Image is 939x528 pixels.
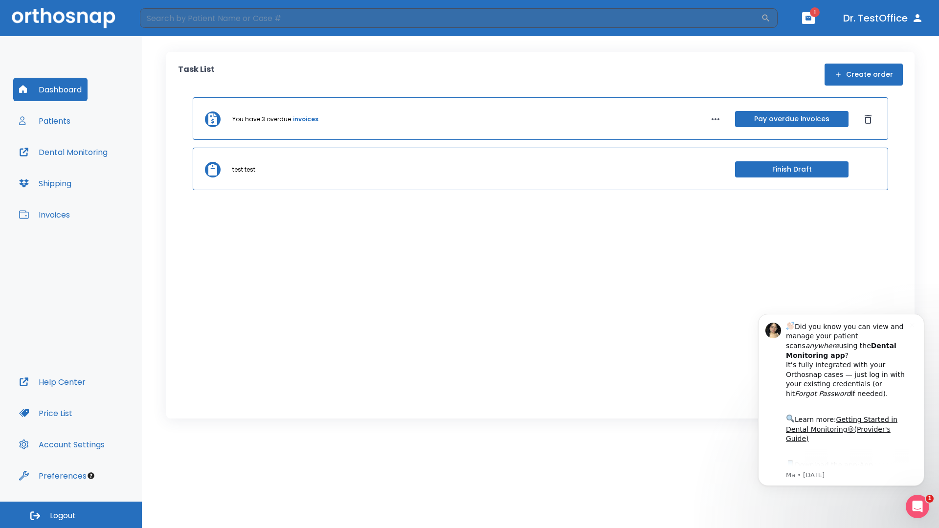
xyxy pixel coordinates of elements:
[926,495,934,503] span: 1
[178,64,215,86] p: Task List
[825,64,903,86] button: Create order
[140,8,761,28] input: Search by Patient Name or Case #
[735,111,849,127] button: Pay overdue invoices
[13,109,76,132] button: Patients
[13,140,113,164] button: Dental Monitoring
[13,203,76,226] button: Invoices
[743,302,939,523] iframe: Intercom notifications message
[860,111,876,127] button: Dismiss
[810,7,820,17] span: 1
[293,115,318,124] a: invoices
[13,433,111,456] button: Account Settings
[13,370,91,394] button: Help Center
[232,115,291,124] p: You have 3 overdue
[735,161,849,177] button: Finish Draft
[12,8,115,28] img: Orthosnap
[87,471,95,480] div: Tooltip anchor
[839,9,927,27] button: Dr. TestOffice
[13,401,78,425] button: Price List
[13,172,77,195] button: Shipping
[13,464,92,487] button: Preferences
[232,165,255,174] p: test test
[13,78,88,101] button: Dashboard
[906,495,929,518] iframe: Intercom live chat
[50,510,76,521] span: Logout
